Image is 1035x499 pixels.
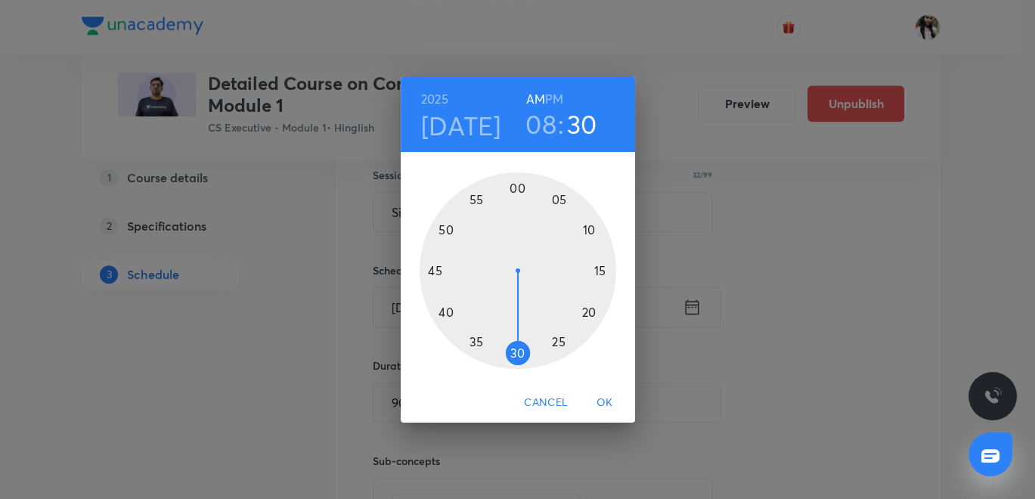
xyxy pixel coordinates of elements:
button: AM [526,88,545,110]
button: 30 [567,108,597,140]
button: Cancel [518,389,574,417]
span: OK [587,393,623,412]
button: 08 [525,108,556,140]
button: [DATE] [421,110,501,141]
button: PM [545,88,563,110]
h3: : [558,108,564,140]
button: OK [581,389,629,417]
span: Cancel [524,393,568,412]
button: 2025 [421,88,448,110]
